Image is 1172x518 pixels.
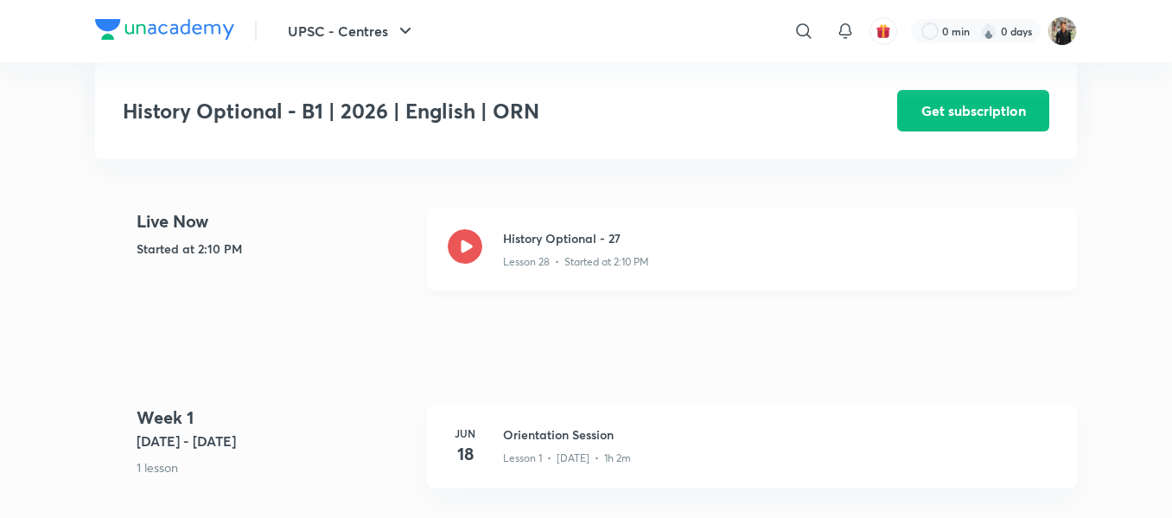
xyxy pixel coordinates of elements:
[869,17,897,45] button: avatar
[897,90,1049,131] button: Get subscription
[137,431,413,451] h5: [DATE] - [DATE]
[503,254,649,270] p: Lesson 28 • Started at 2:10 PM
[980,22,997,40] img: streak
[137,208,413,234] h4: Live Now
[137,405,413,431] h4: Week 1
[427,405,1077,508] a: Jun18Orientation SessionLesson 1 • [DATE] • 1h 2m
[277,14,426,48] button: UPSC - Centres
[1048,16,1077,46] img: Yudhishthir
[503,451,631,466] p: Lesson 1 • [DATE] • 1h 2m
[95,19,234,40] img: Company Logo
[503,229,1056,247] h3: History Optional - 27
[123,99,799,124] h3: History Optional - B1 | 2026 | English | ORN
[95,19,234,44] a: Company Logo
[448,441,482,467] h4: 18
[137,458,413,476] p: 1 lesson
[503,425,1056,444] h3: Orientation Session
[876,23,891,39] img: avatar
[448,425,482,441] h6: Jun
[137,240,413,258] h5: Started at 2:10 PM
[427,208,1077,311] a: History Optional - 27Lesson 28 • Started at 2:10 PM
